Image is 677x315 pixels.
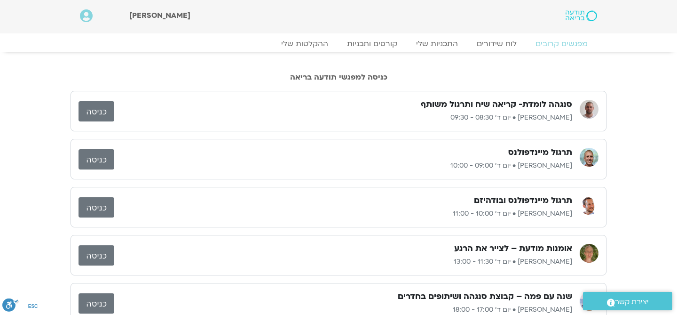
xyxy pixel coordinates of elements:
[508,147,572,158] h3: תרגול מיינדפולנס
[114,256,572,267] p: [PERSON_NAME] • יום ד׳ 11:30 - 13:00
[71,73,606,81] h2: כניסה למפגשי תודעה בריאה
[114,208,572,219] p: [PERSON_NAME] • יום ד׳ 10:00 - 11:00
[421,99,572,110] h3: סנגהה לומדת- קריאה שיח ותרגול משותף
[114,160,572,171] p: [PERSON_NAME] • יום ד׳ 09:00 - 10:00
[79,293,114,314] a: כניסה
[580,100,598,119] img: דקל קנטי
[79,197,114,218] a: כניסה
[615,296,649,308] span: יצירת קשר
[526,39,597,48] a: מפגשים קרובים
[79,245,114,266] a: כניסה
[398,291,572,302] h3: שנה עם פמה – קבוצת סנגהה ושיתופים בחדרים
[407,39,467,48] a: התכניות שלי
[272,39,338,48] a: ההקלטות שלי
[338,39,407,48] a: קורסים ותכניות
[580,196,598,215] img: רון כהנא
[80,39,597,48] nav: Menu
[129,10,190,21] span: [PERSON_NAME]
[580,148,598,167] img: ניב אידלמן
[79,149,114,170] a: כניסה
[79,101,114,121] a: כניסה
[580,244,598,263] img: דורית טייכמן
[583,292,672,310] a: יצירת קשר
[467,39,526,48] a: לוח שידורים
[454,243,572,254] h3: אומנות מודעת – לצייר את הרגע
[474,195,572,206] h3: תרגול מיינדפולנס ובודהיזם
[114,112,572,123] p: [PERSON_NAME] • יום ד׳ 08:30 - 09:30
